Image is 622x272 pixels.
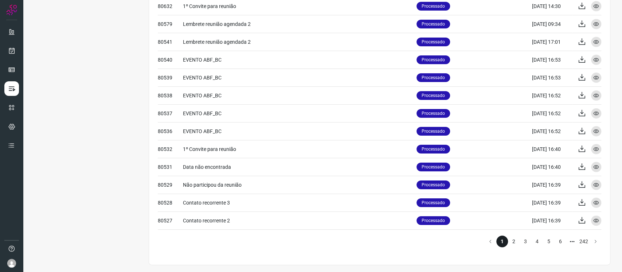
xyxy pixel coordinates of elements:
td: 80537 [158,104,183,122]
td: 80528 [158,194,183,211]
td: Lembrete reunião agendada 2 [183,33,416,51]
li: page 1 [496,236,508,247]
td: [DATE] 16:39 [532,176,572,194]
td: 80536 [158,122,183,140]
p: Processado [416,216,450,225]
p: Processado [416,198,450,207]
td: Contato recorrente 3 [183,194,416,211]
td: EVENTO ABF_BC [183,51,416,69]
td: 80529 [158,176,183,194]
p: Processado [416,180,450,189]
button: Go to next page [590,236,601,247]
td: 80540 [158,51,183,69]
td: 80579 [158,15,183,33]
li: page 242 [578,236,590,247]
button: Go to previous page [485,236,496,247]
td: 80532 [158,140,183,158]
td: [DATE] 16:52 [532,122,572,140]
td: [DATE] 09:34 [532,15,572,33]
img: avatar-user-boy.jpg [7,259,16,268]
td: EVENTO ABF_BC [183,86,416,104]
td: EVENTO ABF_BC [183,104,416,122]
td: 80531 [158,158,183,176]
td: 1º Convite para reunião [183,140,416,158]
p: Processado [416,55,450,64]
td: EVENTO ABF_BC [183,122,416,140]
td: 80541 [158,33,183,51]
p: Processado [416,109,450,118]
td: [DATE] 16:52 [532,86,572,104]
li: page 4 [531,236,543,247]
p: Processado [416,73,450,82]
p: Processado [416,163,450,171]
td: [DATE] 16:39 [532,211,572,229]
p: Processado [416,2,450,11]
td: [DATE] 17:01 [532,33,572,51]
p: Processado [416,91,450,100]
td: EVENTO ABF_BC [183,69,416,86]
td: Data não encontrada [183,158,416,176]
td: Contato recorrente 2 [183,211,416,229]
li: page 5 [543,236,555,247]
p: Processado [416,20,450,28]
img: Logo [6,4,17,15]
li: Next 5 pages [566,236,578,247]
td: 80538 [158,86,183,104]
li: page 3 [520,236,531,247]
td: [DATE] 16:52 [532,104,572,122]
td: Não participou da reunião [183,176,416,194]
td: [DATE] 16:40 [532,140,572,158]
td: 80539 [158,69,183,86]
td: 80527 [158,211,183,229]
p: Processado [416,38,450,46]
p: Processado [416,127,450,136]
td: [DATE] 16:40 [532,158,572,176]
li: page 2 [508,236,520,247]
td: [DATE] 16:53 [532,51,572,69]
td: Lembrete reunião agendada 2 [183,15,416,33]
li: page 6 [555,236,566,247]
p: Processado [416,145,450,154]
td: [DATE] 16:39 [532,194,572,211]
td: [DATE] 16:53 [532,69,572,86]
